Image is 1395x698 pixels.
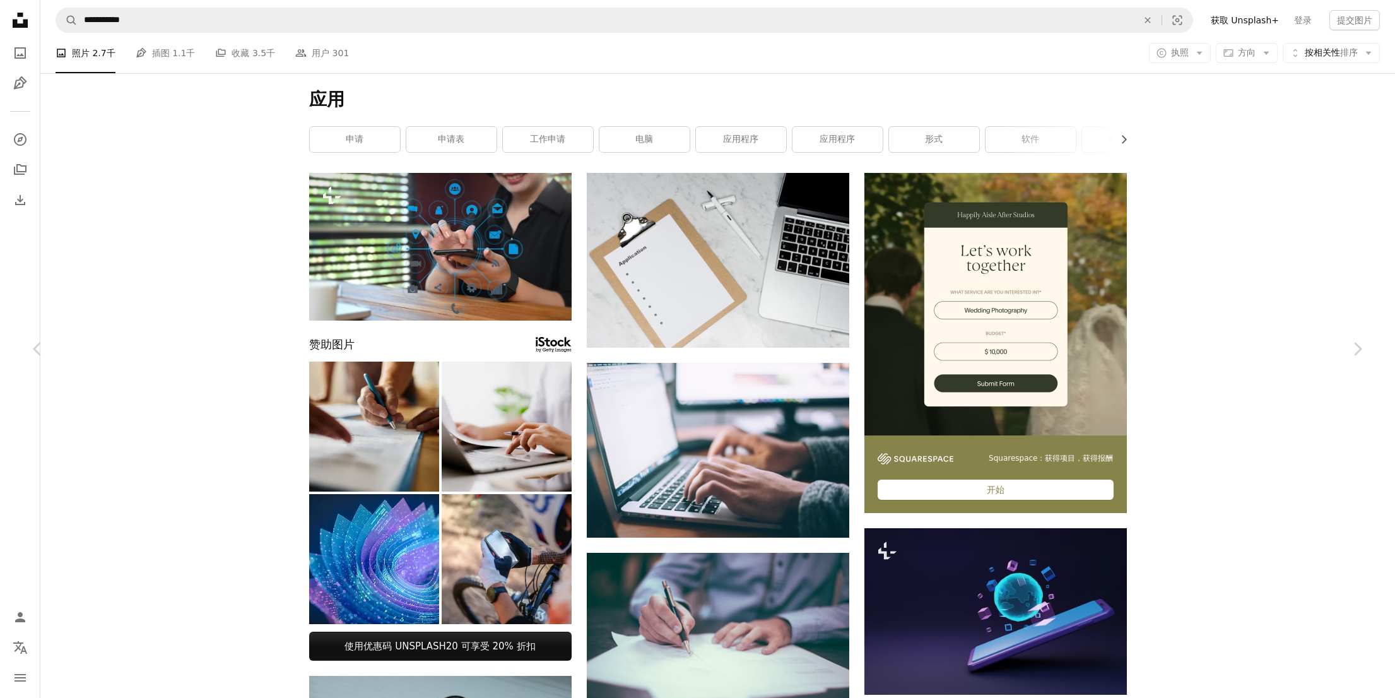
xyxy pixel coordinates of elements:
font: 使用优惠码 UNSPLASH20 可享受 20% 折扣 [344,641,535,652]
a: 插图 1.1千 [136,33,196,73]
button: 菜单 [8,665,33,690]
a: 银色笔记本电脑旁边棕色文件夹上的白纸 [587,254,849,266]
a: 登录 / 注册 [8,605,33,630]
img: 山地自行车骑手使用手机。 [442,494,572,624]
font: 纸质申请 [1109,134,1145,144]
font: 软件 [1021,134,1039,144]
img: file-1747939393036-2c53a76c450aimage [864,173,1127,435]
img: 具有分层数据可视化的 Agentic AI 接口 [309,494,439,624]
a: 插图 [8,71,33,96]
font: 申请 [346,134,363,144]
font: 申请表 [438,134,464,144]
button: 方向 [1216,43,1278,63]
font: 插图 [152,48,170,58]
a: 下载历史记录 [8,187,33,213]
img: 智能手机上的世界元宇宙。未来数字设备的无限虚拟现实技术。3D 渲染插图。 [864,528,1127,695]
a: 探索 [8,127,33,152]
a: 电脑 [599,127,690,152]
font: 应用 [309,89,344,110]
font: 获取 Unsplash+ [1211,15,1279,25]
font: 工作申请 [530,134,565,144]
img: 签订合同！ [309,362,439,492]
a: 收藏 3.5千 [215,33,275,73]
a: 男人在纸上写字 [587,635,849,646]
a: 申请 [310,127,400,152]
a: 照片 [8,40,33,66]
a: 形式 [889,127,979,152]
font: 形式 [925,134,943,144]
a: 工作申请 [503,127,593,152]
button: 语言 [8,635,33,660]
a: 纸质申请 [1082,127,1172,152]
font: 应用程序 [723,134,758,144]
img: 银色笔记本电脑旁边棕色文件夹上的白纸 [587,173,849,348]
font: 应用程序 [820,134,855,144]
button: 清除 [1134,8,1162,32]
a: 获取 Unsplash+ [1203,10,1286,30]
img: 在虚拟屏幕上使用智能手机数字营销媒体裁剪镜头的女商人。 [309,173,572,321]
img: file-1747939142011-51e5cc87e3c9 [878,453,953,464]
a: 应用程序 [792,127,883,152]
font: 方向 [1238,47,1256,57]
button: 搜索 Unsplash [56,8,78,32]
a: 在虚拟屏幕上使用智能手机数字营销媒体裁剪镜头的女商人。 [309,240,572,252]
font: 执照 [1171,47,1189,57]
font: 1.1千 [172,48,195,58]
font: 按相关性 [1305,47,1340,57]
a: 收藏 [8,157,33,182]
font: 用户 [312,48,329,58]
font: 收藏 [232,48,249,58]
a: 用户 301 [295,33,349,73]
a: 智能手机上的世界元宇宙。未来数字设备的无限虚拟现实技术。3D 渲染插图。 [864,605,1127,617]
button: 向右滚动列表 [1112,127,1127,152]
a: Squarespace：获得项目，获得报酬开始 [864,173,1127,513]
a: 登录 [1286,10,1319,30]
a: 应用程序 [696,127,786,152]
img: 使用 MacBook Pro 的人 [587,363,849,538]
button: 执照 [1149,43,1211,63]
button: 按相关性排序 [1283,43,1380,63]
font: 电脑 [635,134,653,144]
a: 使用 MacBook Pro 的人 [587,444,849,456]
a: 使用优惠码 UNSPLASH20 可享受 20% 折扣 [309,632,572,661]
button: 提交图片 [1329,10,1380,30]
a: 下一个 [1319,288,1395,410]
font: 赞助图片 [309,338,355,351]
font: 提交图片 [1337,15,1372,25]
font: 登录 [1294,15,1312,25]
font: 301 [333,48,350,58]
a: 申请表 [406,127,497,152]
font: 排序 [1340,47,1358,57]
font: 开始 [987,485,1004,495]
font: 3.5千 [252,48,275,58]
img: 商人的手放在触控板上，一边在笔记本电脑键盘上打字，一边阅读一份商业文件。在一间现代化的办公室里，一位公司职员，一位律师，正在工作。商业和技术的概念。 [442,362,572,492]
a: 软件 [986,127,1076,152]
form: 在全站范围内查找视觉效果 [56,8,1193,33]
font: Squarespace：获得项目，获得报酬 [989,454,1113,463]
button: 视觉搜索 [1162,8,1192,32]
